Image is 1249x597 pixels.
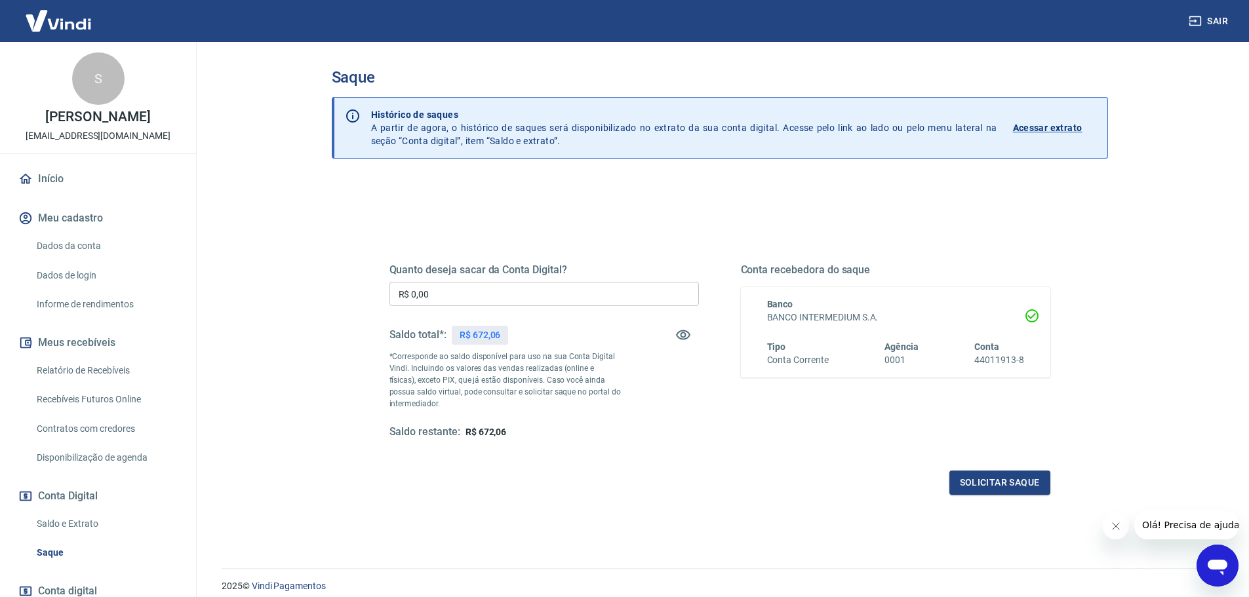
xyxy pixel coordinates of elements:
span: Conta [974,341,999,352]
h3: Saque [332,68,1108,87]
a: Recebíveis Futuros Online [31,386,180,413]
div: S [72,52,125,105]
span: Olá! Precisa de ajuda? [8,9,110,20]
h6: BANCO INTERMEDIUM S.A. [767,311,1024,324]
h6: Conta Corrente [767,353,829,367]
button: Meus recebíveis [16,328,180,357]
a: Disponibilização de agenda [31,444,180,471]
button: Conta Digital [16,482,180,510]
a: Relatório de Recebíveis [31,357,180,384]
p: Acessar extrato [1013,121,1082,134]
a: Contratos com credores [31,415,180,442]
a: Saldo e Extrato [31,510,180,537]
p: [EMAIL_ADDRESS][DOMAIN_NAME] [26,129,170,143]
span: Agência [884,341,919,352]
h5: Quanto deseja sacar da Conta Digital? [389,263,699,277]
a: Acessar extrato [1013,108,1097,147]
a: Vindi Pagamentos [252,581,326,591]
iframe: Botão para abrir a janela de mensagens [1197,545,1239,587]
a: Início [16,164,180,193]
span: Banco [767,299,793,309]
span: R$ 672,06 [466,427,507,437]
h5: Saldo total*: [389,328,446,341]
a: Dados de login [31,262,180,289]
p: R$ 672,06 [460,328,501,342]
h5: Saldo restante: [389,425,460,439]
a: Saque [31,539,180,566]
iframe: Mensagem da empresa [1134,510,1239,539]
button: Meu cadastro [16,204,180,233]
h6: 0001 [884,353,919,367]
h6: 44011913-8 [974,353,1024,367]
img: Vindi [16,1,101,41]
h5: Conta recebedora do saque [741,263,1050,277]
p: Histórico de saques [371,108,997,121]
p: *Corresponde ao saldo disponível para uso na sua Conta Digital Vindi. Incluindo os valores das ve... [389,351,622,410]
p: 2025 © [222,579,1218,593]
p: [PERSON_NAME] [45,110,150,124]
a: Dados da conta [31,233,180,260]
span: Tipo [767,341,786,352]
iframe: Fechar mensagem [1103,513,1129,539]
p: A partir de agora, o histórico de saques será disponibilizado no extrato da sua conta digital. Ac... [371,108,997,147]
button: Solicitar saque [949,471,1050,495]
a: Informe de rendimentos [31,291,180,318]
button: Sair [1186,9,1233,33]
